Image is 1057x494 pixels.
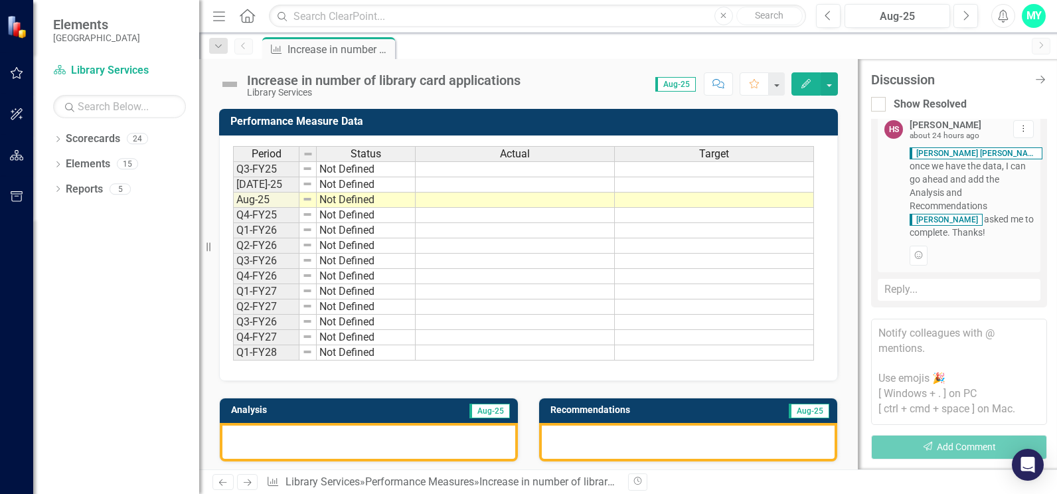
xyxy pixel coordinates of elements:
span: Aug-25 [469,404,510,418]
span: Period [252,148,282,160]
td: Q3-FY26 [233,315,299,330]
div: Increase in number of library card applications [247,73,521,88]
div: 5 [110,183,131,195]
small: [GEOGRAPHIC_DATA] [53,33,140,43]
a: Library Services [285,475,360,488]
h3: Recommendations [550,405,734,415]
td: Not Defined [317,269,416,284]
div: Library Services [247,88,521,98]
button: Add Comment [871,435,1047,459]
div: Show Resolved [894,97,967,112]
div: 15 [117,159,138,170]
span: [PERSON_NAME] [PERSON_NAME] [910,147,1042,159]
button: MY [1022,4,1046,28]
td: Q1-FY28 [233,345,299,361]
td: Q3-FY25 [233,161,299,177]
span: Actual [500,148,530,160]
img: 8DAGhfEEPCf229AAAAAElFTkSuQmCC [302,270,313,281]
div: Open Intercom Messenger [1012,449,1044,481]
button: Aug-25 [845,4,950,28]
a: Scorecards [66,131,120,147]
td: Q1-FY27 [233,284,299,299]
img: 8DAGhfEEPCf229AAAAAElFTkSuQmCC [302,301,313,311]
td: Not Defined [317,330,416,345]
img: 8DAGhfEEPCf229AAAAAElFTkSuQmCC [302,194,313,205]
img: 8DAGhfEEPCf229AAAAAElFTkSuQmCC [302,179,313,189]
div: Increase in number of library card applications [287,41,392,58]
img: ClearPoint Strategy [7,15,30,39]
td: Q4-FY25 [233,208,299,223]
img: 8DAGhfEEPCf229AAAAAElFTkSuQmCC [302,163,313,174]
td: Not Defined [317,254,416,269]
img: 8DAGhfEEPCf229AAAAAElFTkSuQmCC [302,316,313,327]
span: Status [351,148,381,160]
span: Search [755,10,783,21]
button: Search [736,7,803,25]
td: Not Defined [317,345,416,361]
div: Discussion [871,72,1027,87]
td: Not Defined [317,177,416,193]
span: Aug-25 [655,77,696,92]
td: Q3-FY26 [233,254,299,269]
a: Reports [66,182,103,197]
img: 8DAGhfEEPCf229AAAAAElFTkSuQmCC [302,255,313,266]
td: Aug-25 [233,193,299,208]
td: Not Defined [317,284,416,299]
td: [DATE]-25 [233,177,299,193]
img: 8DAGhfEEPCf229AAAAAElFTkSuQmCC [302,347,313,357]
img: 8DAGhfEEPCf229AAAAAElFTkSuQmCC [302,224,313,235]
img: 8DAGhfEEPCf229AAAAAElFTkSuQmCC [302,331,313,342]
td: Not Defined [317,299,416,315]
small: about 24 hours ago [910,131,979,140]
td: Q4-FY26 [233,269,299,284]
img: Not Defined [219,74,240,95]
div: [PERSON_NAME] [910,120,981,130]
div: » » [266,475,618,490]
span: Target [699,148,729,160]
div: Reply... [878,279,1040,301]
td: Q1-FY26 [233,223,299,238]
div: Aug-25 [849,9,945,25]
span: Elements [53,17,140,33]
td: Not Defined [317,223,416,238]
td: Q4-FY27 [233,330,299,345]
a: Elements [66,157,110,172]
img: 8DAGhfEEPCf229AAAAAElFTkSuQmCC [303,149,313,159]
td: Q2-FY26 [233,238,299,254]
td: Not Defined [317,315,416,330]
td: Not Defined [317,193,416,208]
td: Q2-FY27 [233,299,299,315]
td: Not Defined [317,208,416,223]
input: Search ClearPoint... [269,5,806,28]
div: HS [884,120,903,139]
img: 8DAGhfEEPCf229AAAAAElFTkSuQmCC [302,286,313,296]
div: 24 [127,133,148,145]
a: Performance Measures [365,475,474,488]
h3: Analysis [231,405,361,415]
a: Library Services [53,63,186,78]
span: [PERSON_NAME] [910,214,983,226]
span: Aug-25 [789,404,829,418]
img: 8DAGhfEEPCf229AAAAAElFTkSuQmCC [302,240,313,250]
td: Not Defined [317,161,416,177]
td: Not Defined [317,238,416,254]
div: Increase in number of library card applications [479,475,696,488]
img: 8DAGhfEEPCf229AAAAAElFTkSuQmCC [302,209,313,220]
h3: Performance Measure Data [230,116,831,127]
span: once we have the data, I can go ahead and add the Analysis and Recommendations asked me to comple... [910,146,1034,239]
input: Search Below... [53,95,186,118]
